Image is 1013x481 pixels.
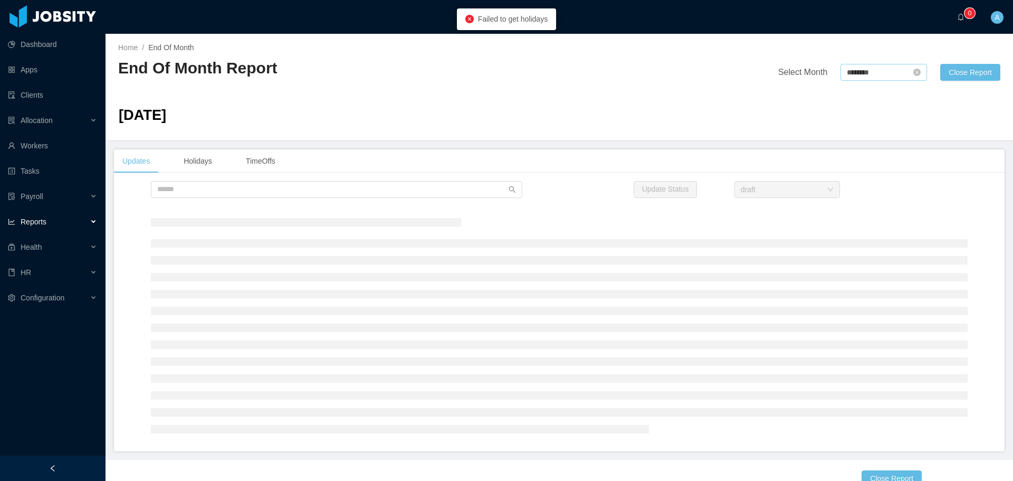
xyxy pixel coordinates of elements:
a: icon: appstoreApps [8,59,97,80]
a: icon: userWorkers [8,135,97,156]
div: Updates [114,149,158,173]
button: Update Status [634,181,697,198]
i: icon: bell [957,13,964,21]
span: Health [21,243,42,251]
span: Select Month [778,68,827,77]
i: icon: search [509,186,516,193]
span: Failed to get holidays [478,15,548,23]
i: icon: book [8,269,15,276]
span: / [142,43,144,52]
div: draft [741,182,756,197]
sup: 0 [964,8,975,18]
span: Payroll [21,192,43,201]
h2: End Of Month Report [118,58,559,79]
i: icon: line-chart [8,218,15,225]
div: Holidays [175,149,221,173]
i: icon: down [827,186,834,194]
span: HR [21,268,31,277]
span: Allocation [21,116,53,125]
div: TimeOffs [237,149,284,173]
a: icon: profileTasks [8,161,97,182]
span: Reports [21,218,46,226]
i: icon: close-circle [465,15,474,23]
span: A [995,11,999,24]
span: End Of Month [148,43,194,52]
span: Configuration [21,294,64,302]
i: icon: setting [8,294,15,301]
a: icon: pie-chartDashboard [8,34,97,55]
i: icon: close-circle [913,69,921,76]
span: [DATE] [119,107,166,123]
i: icon: medicine-box [8,243,15,251]
i: icon: file-protect [8,193,15,200]
i: icon: solution [8,117,15,124]
button: Close Report [940,64,1000,81]
a: icon: auditClients [8,84,97,106]
a: Home [118,43,138,52]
